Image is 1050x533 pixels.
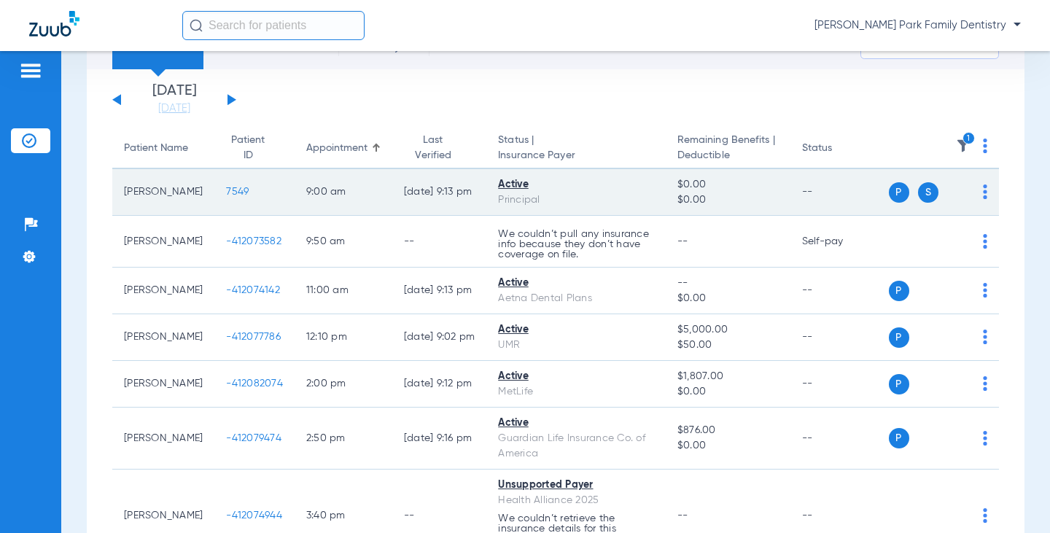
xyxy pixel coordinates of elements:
div: Patient ID [226,133,270,163]
input: Search for patients [182,11,365,40]
div: UMR [498,338,654,353]
div: Health Alliance 2025 [498,493,654,508]
span: $1,807.00 [677,369,779,384]
td: [DATE] 9:16 PM [392,408,487,470]
td: [PERSON_NAME] [112,268,214,314]
p: We couldn’t pull any insurance info because they don’t have coverage on file. [498,229,654,260]
td: -- [790,268,889,314]
span: -412079474 [226,433,281,443]
div: Patient Name [124,141,203,156]
span: 7549 [226,187,249,197]
span: -412074944 [226,510,282,521]
td: -- [790,314,889,361]
span: [PERSON_NAME] Park Family Dentistry [814,18,1021,33]
div: Active [498,276,654,291]
td: [PERSON_NAME] [112,361,214,408]
td: 12:10 PM [295,314,392,361]
div: Guardian Life Insurance Co. of America [498,431,654,462]
span: Deductible [677,148,779,163]
img: Search Icon [190,19,203,32]
img: group-dot-blue.svg [983,283,987,297]
td: 11:00 AM [295,268,392,314]
img: Zuub Logo [29,11,79,36]
span: $0.00 [677,291,779,306]
div: Aetna Dental Plans [498,291,654,306]
span: $50.00 [677,338,779,353]
span: -412074142 [226,285,280,295]
span: P [889,327,909,348]
span: $0.00 [677,384,779,400]
span: $0.00 [677,177,779,192]
span: -- [677,276,779,291]
img: group-dot-blue.svg [983,508,987,523]
div: Appointment [306,141,381,156]
a: [DATE] [131,101,218,116]
img: filter.svg [956,139,971,153]
span: P [889,182,909,203]
td: -- [790,408,889,470]
td: 2:00 PM [295,361,392,408]
span: -412082074 [226,378,283,389]
td: [DATE] 9:02 PM [392,314,487,361]
div: Patient ID [226,133,283,163]
span: $876.00 [677,423,779,438]
div: Active [498,416,654,431]
span: $5,000.00 [677,322,779,338]
td: [DATE] 9:12 PM [392,361,487,408]
img: group-dot-blue.svg [983,376,987,391]
i: 1 [962,132,976,145]
div: Active [498,369,654,384]
th: Status [790,128,889,169]
span: P [889,374,909,394]
img: hamburger-icon [19,62,42,79]
span: -412077786 [226,332,281,342]
div: Principal [498,192,654,208]
td: 9:00 AM [295,169,392,216]
div: Active [498,322,654,338]
span: $0.00 [677,438,779,454]
div: Unsupported Payer [498,478,654,493]
span: Insurance Payer [498,148,654,163]
span: -412073582 [226,236,281,246]
td: [DATE] 9:13 PM [392,268,487,314]
td: -- [790,361,889,408]
div: Active [498,177,654,192]
img: group-dot-blue.svg [983,139,987,153]
img: group-dot-blue.svg [983,184,987,199]
li: [DATE] [131,84,218,116]
td: [PERSON_NAME] [112,314,214,361]
td: -- [392,216,487,268]
div: Patient Name [124,141,188,156]
img: group-dot-blue.svg [983,330,987,344]
div: MetLife [498,384,654,400]
th: Remaining Benefits | [666,128,790,169]
td: -- [790,169,889,216]
span: P [889,281,909,301]
div: Last Verified [404,133,462,163]
td: Self-pay [790,216,889,268]
td: 2:50 PM [295,408,392,470]
div: Appointment [306,141,367,156]
td: [PERSON_NAME] [112,216,214,268]
span: -- [677,236,688,246]
div: Last Verified [404,133,475,163]
img: group-dot-blue.svg [983,234,987,249]
td: [PERSON_NAME] [112,408,214,470]
td: [DATE] 9:13 PM [392,169,487,216]
td: 9:50 AM [295,216,392,268]
td: [PERSON_NAME] [112,169,214,216]
span: S [918,182,938,203]
span: -- [677,510,688,521]
span: P [889,428,909,448]
img: group-dot-blue.svg [983,431,987,446]
span: $0.00 [677,192,779,208]
th: Status | [486,128,666,169]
